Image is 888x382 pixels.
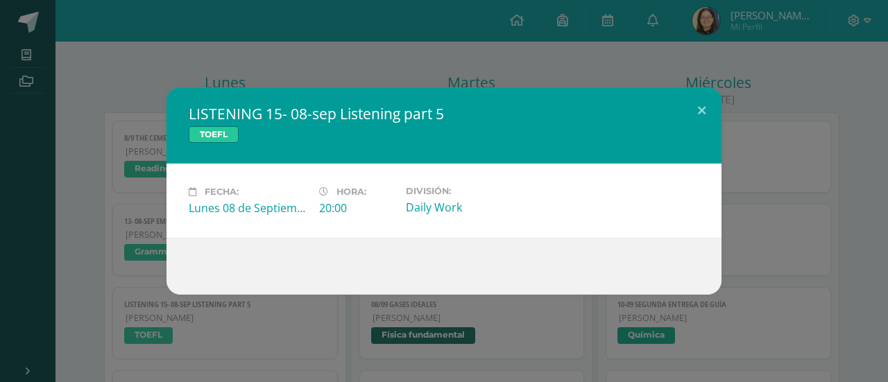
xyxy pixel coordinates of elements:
[336,186,366,197] span: Hora:
[406,186,525,196] label: División:
[189,126,239,143] span: TOEFL
[189,104,699,123] h2: LISTENING 15- 08-sep Listening part 5
[682,87,721,134] button: Close (Esc)
[205,186,239,197] span: Fecha:
[319,200,395,216] div: 20:00
[189,200,308,216] div: Lunes 08 de Septiembre
[406,200,525,215] div: Daily Work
